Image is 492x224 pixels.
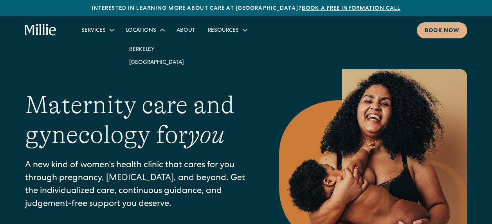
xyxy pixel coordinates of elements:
[417,22,467,38] a: Book now
[120,36,193,75] nav: Locations
[81,27,106,35] div: Services
[126,27,156,35] div: Locations
[25,90,248,150] h1: Maternity care and gynecology for
[123,56,190,69] a: [GEOGRAPHIC_DATA]
[202,23,253,36] div: Resources
[25,24,56,36] a: home
[75,23,120,36] div: Services
[123,43,190,56] a: Berkeley
[425,27,460,35] div: Book now
[120,23,170,36] div: Locations
[188,121,225,149] em: you
[170,23,202,36] a: About
[208,27,239,35] div: Resources
[25,159,248,211] p: A new kind of women's health clinic that cares for you through pregnancy, [MEDICAL_DATA], and bey...
[302,6,400,11] a: Book a free information call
